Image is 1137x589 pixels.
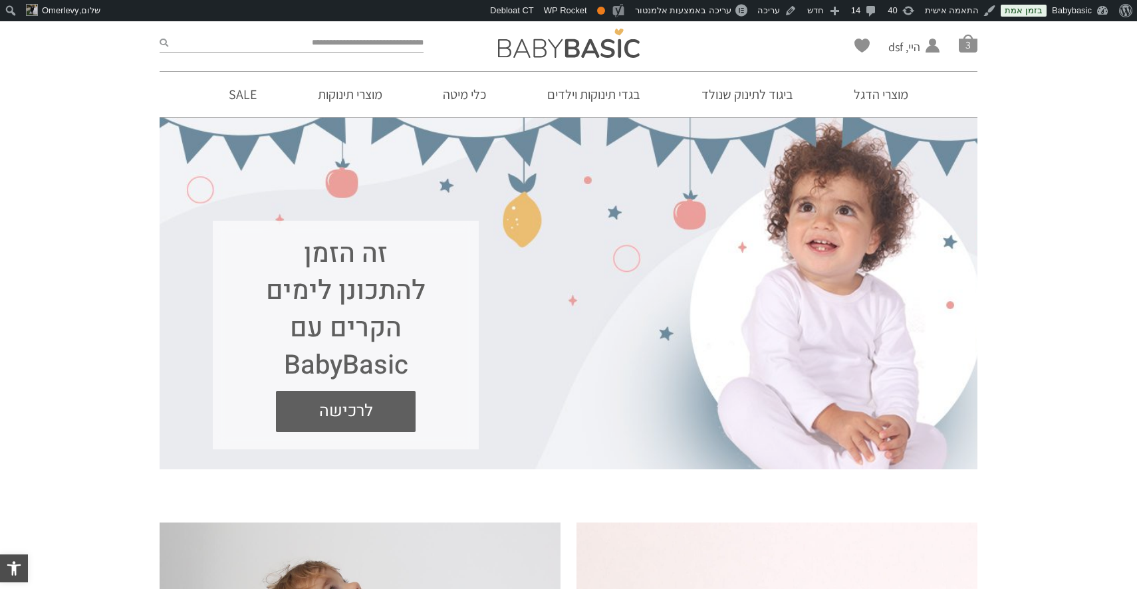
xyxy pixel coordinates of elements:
a: לרכישה [276,391,416,432]
span: החשבון שלי [888,55,920,72]
a: בזמן אמת [1001,5,1047,17]
a: מוצרי הדגל [834,72,928,117]
a: סל קניות3 [959,34,977,53]
a: Wishlist [854,39,870,53]
img: Baby Basic בגדי תינוקות וילדים אונליין [498,29,640,58]
span: Wishlist [854,39,870,57]
span: עריכה באמצעות אלמנטור [635,5,731,15]
a: מוצרי תינוקות [298,72,402,117]
a: בגדי תינוקות וילדים [527,72,660,117]
span: לרכישה [286,391,406,432]
h1: זה הזמן להתכונן לימים הקרים עם BabyBasic [239,235,452,384]
a: כלי מיטה [423,72,506,117]
span: סל קניות [959,34,977,53]
a: SALE [209,72,277,117]
a: ביגוד לתינוק שנולד [682,72,813,117]
span: Omerlevy [42,5,79,15]
div: תקין [597,7,605,15]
